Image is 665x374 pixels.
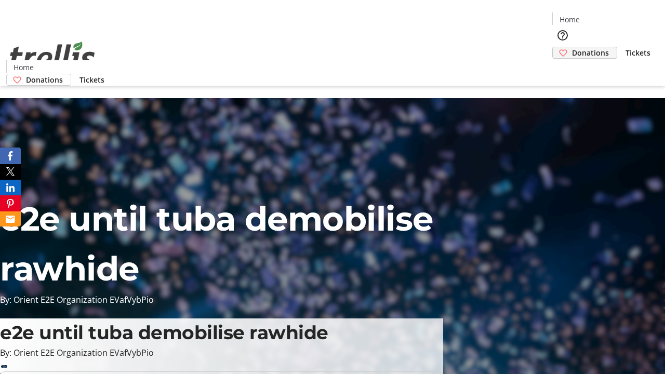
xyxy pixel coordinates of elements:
[552,25,573,46] button: Help
[553,14,586,25] a: Home
[71,74,113,85] a: Tickets
[6,30,99,82] img: Orient E2E Organization EVafVybPio's Logo
[7,62,40,73] a: Home
[626,47,650,58] span: Tickets
[6,74,71,86] a: Donations
[552,59,573,79] button: Cart
[552,47,617,59] a: Donations
[79,74,104,85] span: Tickets
[617,47,659,58] a: Tickets
[560,14,580,25] span: Home
[26,74,63,85] span: Donations
[14,62,34,73] span: Home
[572,47,609,58] span: Donations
